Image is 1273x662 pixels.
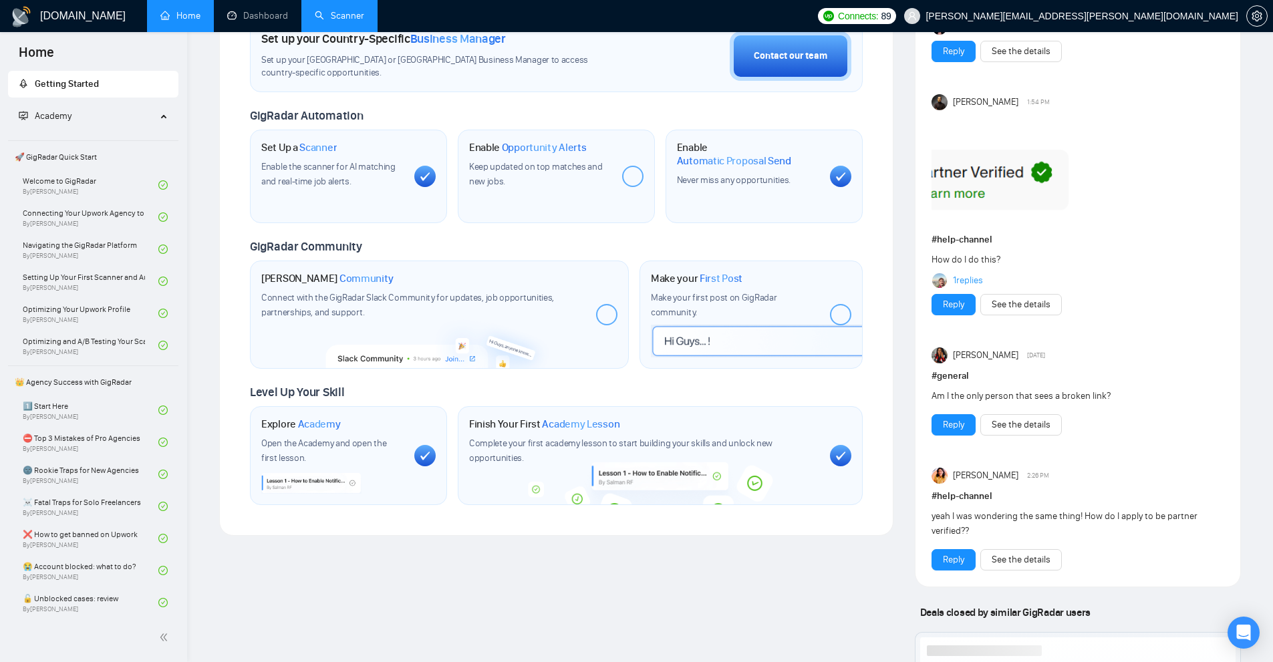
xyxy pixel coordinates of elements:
[980,41,1062,62] button: See the details
[315,10,364,21] a: searchScanner
[23,331,158,360] a: Optimizing and A/B Testing Your Scanner for Better ResultsBy[PERSON_NAME]
[23,234,158,264] a: Navigating the GigRadar PlatformBy[PERSON_NAME]
[23,428,158,457] a: ⛔ Top 3 Mistakes of Pro AgenciesBy[PERSON_NAME]
[339,272,394,285] span: Community
[980,549,1062,570] button: See the details
[250,239,362,254] span: GigRadar Community
[1228,617,1260,649] div: Open Intercom Messenger
[1247,11,1267,21] span: setting
[261,31,506,46] h1: Set up your Country-Specific
[9,144,177,170] span: 🚀 GigRadar Quick Start
[992,297,1050,312] a: See the details
[677,141,819,167] h1: Enable
[1027,470,1049,482] span: 2:26 PM
[23,395,158,425] a: 1️⃣ Start HereBy[PERSON_NAME]
[953,348,1018,363] span: [PERSON_NAME]
[932,369,1224,383] h1: # general
[9,369,177,395] span: 👑 Agency Success with GigRadar
[943,297,964,312] a: Reply
[651,292,776,318] span: Make your first post on GigRadar community.
[35,78,99,90] span: Getting Started
[261,141,337,154] h1: Set Up a
[11,6,32,27] img: logo
[953,468,1018,483] span: [PERSON_NAME]
[932,390,1111,401] span: Am I the only person that sees a broken link?
[700,272,742,285] span: First Post
[932,347,948,363] img: Veronica Phillip
[932,510,1197,536] span: yeah I was wondering the same thing! How do I apply to be partner verified??
[1246,11,1268,21] a: setting
[943,418,964,432] a: Reply
[730,31,851,81] button: Contact our team
[158,598,168,607] span: check-circle
[932,414,976,436] button: Reply
[261,418,341,431] h1: Explore
[915,601,1096,624] span: Deals closed by similar GigRadar users
[158,244,168,254] span: check-circle
[932,489,1224,504] h1: # help-channel
[677,154,791,168] span: Automatic Proposal Send
[23,202,158,232] a: Connecting Your Upwork Agency to GigRadarBy[PERSON_NAME]
[158,341,168,350] span: check-circle
[158,534,168,543] span: check-circle
[932,232,1224,247] h1: # help-channel
[932,116,1092,222] img: F09A68P3D6W-image.png
[980,414,1062,436] button: See the details
[261,438,386,464] span: Open the Academy and open the first lesson.
[8,43,65,71] span: Home
[677,174,791,186] span: Never miss any opportunities.
[932,41,976,62] button: Reply
[469,161,603,187] span: Keep updated on top matches and new jobs.
[469,418,619,431] h1: Finish Your First
[23,556,158,585] a: 😭 Account blocked: what to do?By[PERSON_NAME]
[823,11,834,21] img: upwork-logo.png
[158,566,168,575] span: check-circle
[1027,96,1050,108] span: 1:54 PM
[943,44,964,59] a: Reply
[980,294,1062,315] button: See the details
[410,31,506,46] span: Business Manager
[992,552,1050,567] a: See the details
[1027,349,1045,361] span: [DATE]
[299,141,337,154] span: Scanner
[261,54,615,79] span: Set up your [GEOGRAPHIC_DATA] or [GEOGRAPHIC_DATA] Business Manager to access country-specific op...
[754,49,827,63] div: Contact our team
[932,549,976,570] button: Reply
[160,10,200,21] a: homeHome
[23,588,158,617] a: 🔓 Unblocked cases: reviewBy[PERSON_NAME]
[158,438,168,447] span: check-circle
[158,502,168,511] span: check-circle
[158,180,168,190] span: check-circle
[932,254,1000,265] span: How do I do this?
[469,141,587,154] h1: Enable
[158,470,168,479] span: check-circle
[23,267,158,296] a: Setting Up Your First Scanner and Auto-BidderBy[PERSON_NAME]
[19,79,28,88] span: rocket
[19,110,72,122] span: Academy
[23,524,158,553] a: ❌ How to get banned on UpworkBy[PERSON_NAME]
[1246,5,1268,27] button: setting
[250,385,344,399] span: Level Up Your Skill
[158,212,168,222] span: check-circle
[261,272,394,285] h1: [PERSON_NAME]
[838,9,878,23] span: Connects:
[8,71,178,98] li: Getting Started
[158,309,168,318] span: check-circle
[23,460,158,489] a: 🌚 Rookie Traps for New AgenciesBy[PERSON_NAME]
[35,110,72,122] span: Academy
[23,492,158,521] a: ☠️ Fatal Traps for Solo FreelancersBy[PERSON_NAME]
[261,161,396,187] span: Enable the scanner for AI matching and real-time job alerts.
[23,299,158,328] a: Optimizing Your Upwork ProfileBy[PERSON_NAME]
[19,111,28,120] span: fund-projection-screen
[881,9,891,23] span: 89
[992,44,1050,59] a: See the details
[932,94,948,110] img: Bikon Kumar Das
[23,170,158,200] a: Welcome to GigRadarBy[PERSON_NAME]
[158,277,168,286] span: check-circle
[469,438,772,464] span: Complete your first academy lesson to start building your skills and unlock new opportunities.
[932,468,948,484] img: Chey Ochoa
[250,108,363,123] span: GigRadar Automation
[298,418,341,431] span: Academy
[992,418,1050,432] a: See the details
[261,292,554,318] span: Connect with the GigRadar Slack Community for updates, job opportunities, partnerships, and support.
